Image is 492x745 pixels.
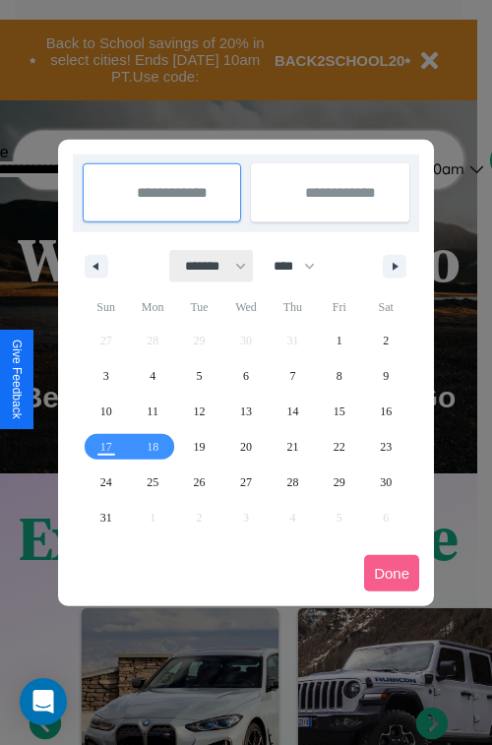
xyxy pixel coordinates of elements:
[240,394,252,429] span: 13
[222,358,269,394] button: 6
[316,465,362,500] button: 29
[270,465,316,500] button: 28
[83,394,129,429] button: 10
[363,358,409,394] button: 9
[100,394,112,429] span: 10
[194,429,206,465] span: 19
[222,429,269,465] button: 20
[150,358,155,394] span: 4
[147,465,158,500] span: 25
[380,429,392,465] span: 23
[83,465,129,500] button: 24
[100,429,112,465] span: 17
[222,291,269,323] span: Wed
[194,465,206,500] span: 26
[176,429,222,465] button: 19
[334,429,345,465] span: 22
[270,394,316,429] button: 14
[83,358,129,394] button: 3
[270,291,316,323] span: Thu
[100,500,112,535] span: 31
[363,291,409,323] span: Sat
[129,394,175,429] button: 11
[316,394,362,429] button: 15
[286,394,298,429] span: 14
[83,429,129,465] button: 17
[129,358,175,394] button: 4
[176,358,222,394] button: 5
[270,358,316,394] button: 7
[289,358,295,394] span: 7
[222,394,269,429] button: 13
[83,500,129,535] button: 31
[383,323,389,358] span: 2
[176,394,222,429] button: 12
[334,465,345,500] span: 29
[270,429,316,465] button: 21
[334,394,345,429] span: 15
[286,465,298,500] span: 28
[147,394,158,429] span: 11
[363,429,409,465] button: 23
[383,358,389,394] span: 9
[364,555,419,591] button: Done
[100,465,112,500] span: 24
[129,291,175,323] span: Mon
[243,358,249,394] span: 6
[380,394,392,429] span: 16
[363,323,409,358] button: 2
[176,291,222,323] span: Tue
[176,465,222,500] button: 26
[240,429,252,465] span: 20
[103,358,109,394] span: 3
[316,358,362,394] button: 8
[286,429,298,465] span: 21
[129,465,175,500] button: 25
[363,394,409,429] button: 16
[240,465,252,500] span: 27
[363,465,409,500] button: 30
[337,323,342,358] span: 1
[316,323,362,358] button: 1
[316,291,362,323] span: Fri
[20,678,67,725] div: Open Intercom Messenger
[147,429,158,465] span: 18
[337,358,342,394] span: 8
[380,465,392,500] span: 30
[194,394,206,429] span: 12
[316,429,362,465] button: 22
[197,358,203,394] span: 5
[222,465,269,500] button: 27
[129,429,175,465] button: 18
[83,291,129,323] span: Sun
[10,340,24,419] div: Give Feedback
